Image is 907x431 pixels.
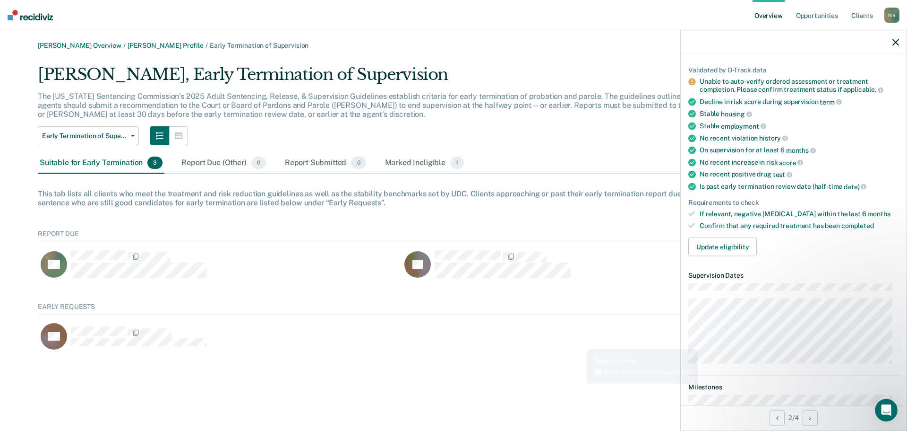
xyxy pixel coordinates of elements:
div: If relevant, negative [MEDICAL_DATA] within the last 6 [700,210,899,218]
a: [PERSON_NAME] Profile [128,42,204,49]
span: / [204,42,210,49]
span: / [121,42,128,49]
span: housing [721,110,752,118]
span: Early Termination of Supervision [42,132,127,140]
div: Report Due (Other) [180,153,267,174]
iframe: Intercom live chat [875,399,898,422]
div: [PERSON_NAME], Early Termination of Supervision [38,65,718,92]
span: Early Termination of Supervision [210,42,309,49]
button: Next Opportunity [803,410,818,425]
dt: Supervision Dates [688,271,899,279]
div: Decline in risk score during supervision [700,97,899,106]
div: Report Due [38,230,869,242]
span: history [759,134,788,142]
span: employment [721,122,766,130]
p: The [US_STATE] Sentencing Commission’s 2025 Adult Sentencing, Release, & Supervision Guidelines e... [38,92,710,119]
div: 2 / 4 [681,405,907,430]
div: Report Submitted [283,153,368,174]
div: CaseloadOpportunityCell-262924 [402,250,765,288]
div: CaseloadOpportunityCell-260691 [38,250,402,288]
div: Stable [700,110,899,118]
div: No recent increase in risk [700,158,899,167]
div: Is past early termination review date (half-time [700,182,899,191]
div: On supervision for at least 6 [700,146,899,155]
div: No recent positive drug [700,170,899,179]
span: score [779,158,803,166]
button: Update eligibility [688,237,757,256]
span: 0 [251,157,266,169]
span: 1 [450,157,464,169]
img: Recidiviz [8,10,53,20]
dt: Milestones [688,383,899,391]
div: CaseloadOpportunityCell-263660 [38,323,765,361]
a: [PERSON_NAME] Overview [38,42,121,49]
div: Requirements to check [688,198,899,206]
span: test [773,171,792,178]
button: Previous Opportunity [770,410,785,425]
span: months [867,210,890,218]
div: Validated by O-Track data [688,66,899,74]
div: Stable [700,122,899,130]
div: Suitable for Early Termination [38,153,164,174]
div: This tab lists all clients who meet the treatment and risk reduction guidelines as well as the st... [38,189,869,207]
span: months [786,146,816,154]
span: 3 [147,157,163,169]
div: Confirm that any required treatment has been [700,222,899,230]
div: Unable to auto-verify ordered assessment or treatment completion. Please confirm treatment status... [700,78,899,94]
div: No recent violation [700,134,899,142]
span: date) [844,183,866,190]
span: term [820,98,841,106]
span: 0 [351,157,366,169]
div: N S [884,8,899,23]
span: completed [841,222,874,229]
div: Marked Ineligible [383,153,466,174]
div: Early Requests [38,303,869,315]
